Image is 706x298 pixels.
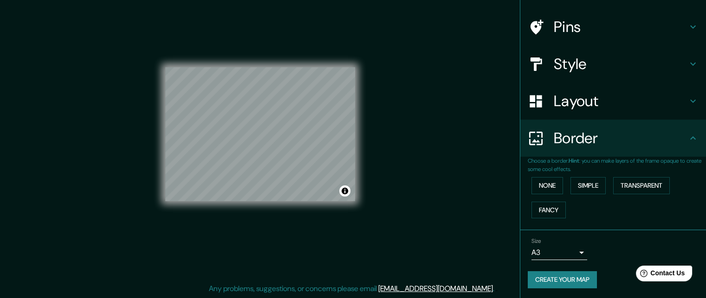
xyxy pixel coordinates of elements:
[554,129,687,147] h4: Border
[554,55,687,73] h4: Style
[496,283,498,294] div: .
[339,185,350,197] button: Toggle attribution
[623,262,696,288] iframe: Help widget launcher
[520,120,706,157] div: Border
[570,177,606,194] button: Simple
[531,177,563,194] button: None
[165,67,355,201] canvas: Map
[531,245,587,260] div: A3
[209,283,494,294] p: Any problems, suggestions, or concerns please email .
[569,157,579,165] b: Hint
[554,92,687,110] h4: Layout
[378,284,493,293] a: [EMAIL_ADDRESS][DOMAIN_NAME]
[520,45,706,82] div: Style
[520,8,706,45] div: Pins
[528,157,706,173] p: Choose a border. : you can make layers of the frame opaque to create some cool effects.
[494,283,496,294] div: .
[520,82,706,120] div: Layout
[554,18,687,36] h4: Pins
[531,202,566,219] button: Fancy
[531,237,541,245] label: Size
[528,271,597,288] button: Create your map
[613,177,670,194] button: Transparent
